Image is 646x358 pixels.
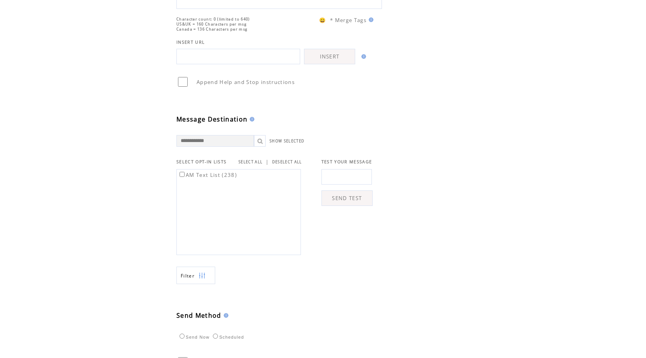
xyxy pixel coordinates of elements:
input: Send Now [180,334,185,339]
a: Filter [176,267,215,284]
a: INSERT [304,49,355,64]
span: Canada = 136 Characters per msg [176,27,247,32]
img: help.gif [247,117,254,122]
img: filters.png [199,267,206,284]
a: DESELECT ALL [272,159,302,164]
span: INSERT URL [176,39,205,45]
a: SEND TEST [321,190,373,206]
span: Character count: 0 (limited to 640) [176,17,250,22]
span: SELECT OPT-IN LISTS [176,159,226,164]
span: | [266,158,269,165]
span: Show filters [181,272,195,279]
span: Append Help and Stop instructions [197,79,295,86]
span: TEST YOUR MESSAGE [321,159,372,164]
a: SELECT ALL [238,159,263,164]
span: Message Destination [176,115,247,123]
input: Scheduled [213,334,218,339]
span: US&UK = 160 Characters per msg [176,22,247,27]
span: Send Method [176,311,221,320]
img: help.gif [366,17,373,22]
label: AM Text List (238) [178,171,237,178]
input: AM Text List (238) [180,172,185,177]
img: help.gif [221,313,228,318]
label: Send Now [178,335,209,339]
span: 😀 [319,17,326,24]
img: help.gif [359,54,366,59]
a: SHOW SELECTED [269,139,304,144]
span: * Merge Tags [330,17,366,24]
label: Scheduled [211,335,244,339]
